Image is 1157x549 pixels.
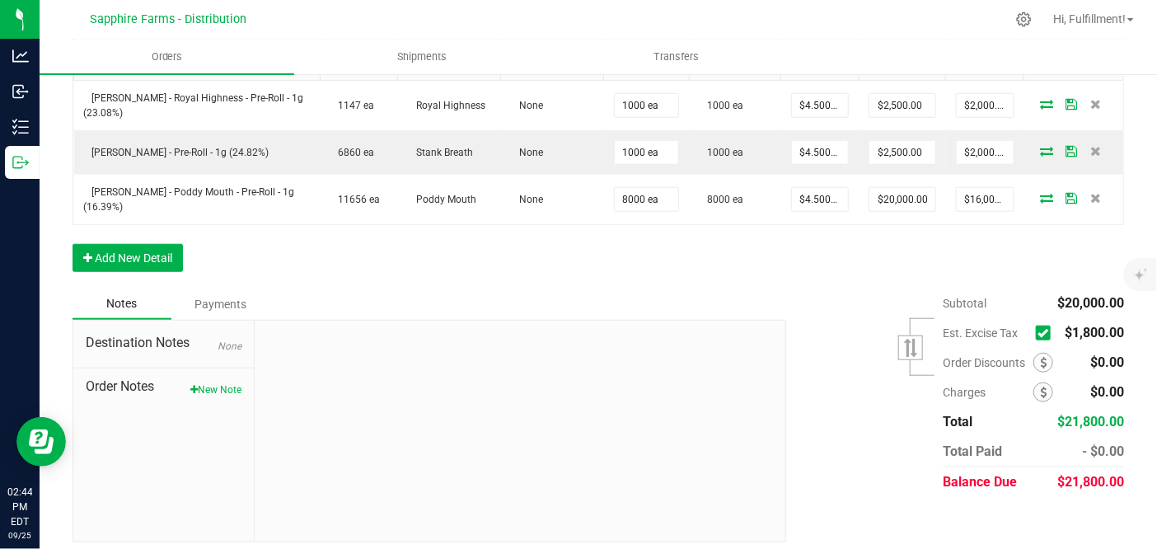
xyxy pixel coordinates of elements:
[1065,325,1124,340] span: $1,800.00
[408,194,476,205] span: Poddy Mouth
[869,94,934,117] input: 0
[1057,414,1124,429] span: $21,800.00
[792,188,849,211] input: 0
[1084,146,1108,156] span: Delete Order Detail
[1090,354,1124,370] span: $0.00
[73,289,171,320] div: Notes
[86,333,241,353] span: Destination Notes
[943,326,1029,340] span: Est. Excise Tax
[1059,99,1084,109] span: Save Order Detail
[699,147,743,158] span: 1000 ea
[12,83,29,100] inline-svg: Inbound
[90,12,246,26] span: Sapphire Farms - Distribution
[869,141,934,164] input: 0
[943,474,1017,490] span: Balance Due
[7,529,32,542] p: 09/25
[943,297,986,310] span: Subtotal
[943,386,1033,399] span: Charges
[943,356,1033,369] span: Order Discounts
[330,100,374,111] span: 1147 ea
[1059,146,1084,156] span: Save Order Detail
[957,141,1014,164] input: 0
[957,94,1014,117] input: 0
[699,194,743,205] span: 8000 ea
[549,40,803,74] a: Transfers
[511,147,543,158] span: None
[615,141,679,164] input: 0
[84,147,269,158] span: [PERSON_NAME] - Pre-Roll - 1g (24.82%)
[84,186,295,213] span: [PERSON_NAME] - Poddy Mouth - Pre-Roll - 1g (16.39%)
[511,194,543,205] span: None
[190,382,241,397] button: New Note
[1057,295,1124,311] span: $20,000.00
[408,147,473,158] span: Stank Breath
[218,340,241,352] span: None
[792,94,849,117] input: 0
[73,244,183,272] button: Add New Detail
[375,49,469,64] span: Shipments
[40,40,294,74] a: Orders
[408,100,485,111] span: Royal Highness
[7,485,32,529] p: 02:44 PM EDT
[631,49,721,64] span: Transfers
[1090,384,1124,400] span: $0.00
[1082,443,1124,459] span: - $0.00
[12,154,29,171] inline-svg: Outbound
[1059,193,1084,203] span: Save Order Detail
[171,289,270,319] div: Payments
[86,377,241,396] span: Order Notes
[330,194,380,205] span: 11656 ea
[84,92,304,119] span: [PERSON_NAME] - Royal Highness - Pre-Roll - 1g (23.08%)
[957,188,1014,211] input: 0
[1084,193,1108,203] span: Delete Order Detail
[869,188,934,211] input: 0
[129,49,205,64] span: Orders
[1036,321,1058,344] span: Calculate excise tax
[615,188,679,211] input: 0
[330,147,374,158] span: 6860 ea
[511,100,543,111] span: None
[294,40,549,74] a: Shipments
[943,414,972,429] span: Total
[943,443,1002,459] span: Total Paid
[1014,12,1034,27] div: Manage settings
[699,100,743,111] span: 1000 ea
[792,141,849,164] input: 0
[1084,99,1108,109] span: Delete Order Detail
[16,417,66,467] iframe: Resource center
[12,119,29,135] inline-svg: Inventory
[1057,474,1124,490] span: $21,800.00
[12,48,29,64] inline-svg: Analytics
[1053,12,1126,26] span: Hi, Fulfillment!
[615,94,679,117] input: 0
